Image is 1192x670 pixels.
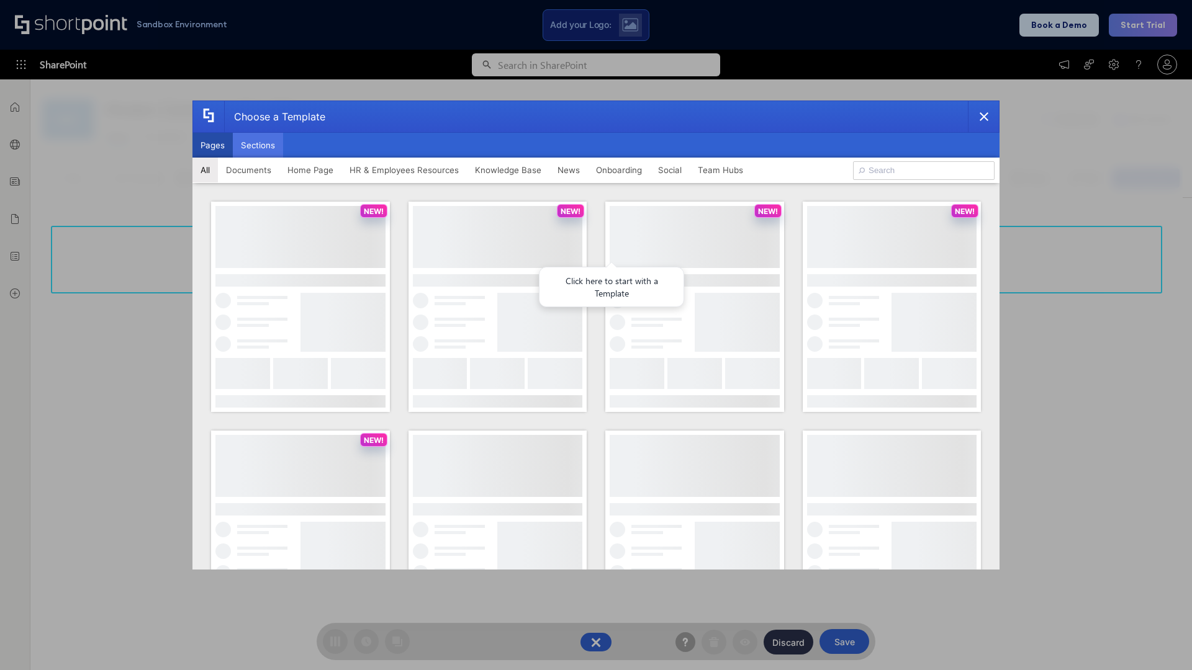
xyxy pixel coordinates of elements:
[690,158,751,182] button: Team Hubs
[192,100,1000,569] div: template selector
[218,158,279,182] button: Documents
[549,158,588,182] button: News
[1130,610,1192,670] iframe: Chat Widget
[341,158,467,182] button: HR & Employees Resources
[650,158,690,182] button: Social
[364,435,384,445] p: NEW!
[233,133,283,158] button: Sections
[955,207,975,216] p: NEW!
[192,158,218,182] button: All
[224,101,325,132] div: Choose a Template
[561,207,580,216] p: NEW!
[853,161,995,180] input: Search
[588,158,650,182] button: Onboarding
[279,158,341,182] button: Home Page
[467,158,549,182] button: Knowledge Base
[192,133,233,158] button: Pages
[758,207,778,216] p: NEW!
[364,207,384,216] p: NEW!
